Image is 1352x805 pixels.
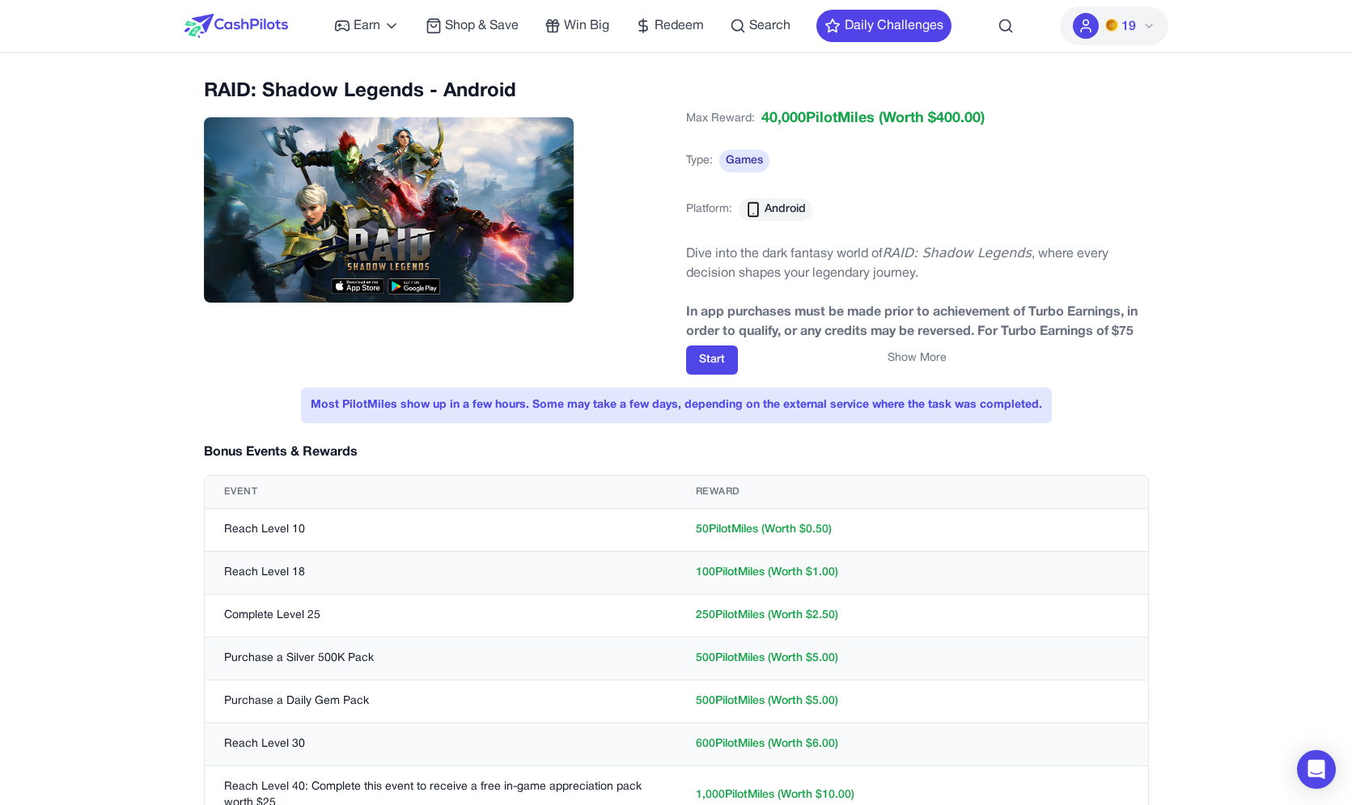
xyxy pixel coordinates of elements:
[676,552,1148,595] td: 100 PilotMiles (Worth $ 1.00 )
[765,201,806,218] span: Android
[676,680,1148,723] td: 500 PilotMiles (Worth $ 5.00 )
[301,388,1052,423] div: Most PilotMiles show up in a few hours. Some may take a few days, depending on the external servi...
[686,153,713,169] span: Type:
[205,638,676,680] td: Purchase a Silver 500K Pack
[184,14,288,38] img: CashPilots Logo
[205,595,676,638] td: Complete Level 25
[205,552,676,595] td: Reach Level 18
[204,443,358,462] h3: Bonus Events & Rewards
[545,16,609,36] a: Win Big
[719,150,769,172] span: Games
[761,108,875,130] span: 40,000 PilotMiles
[676,723,1148,766] td: 600 PilotMiles (Worth $ 6.00 )
[1105,19,1118,32] img: PMs
[749,16,790,36] span: Search
[205,723,676,766] td: Reach Level 30
[205,680,676,723] td: Purchase a Daily Gem Pack
[1060,6,1168,45] button: PMs19
[204,117,574,303] img: nRLw6yM7nDBu.webp
[354,16,380,36] span: Earn
[816,10,951,42] button: Daily Challenges
[686,244,1149,283] p: Dive into the dark fantasy world of , where every decision shapes your legendary journey.
[205,509,676,552] td: Reach Level 10
[686,108,755,130] span: Max Reward:
[676,476,1148,509] th: Reward
[655,16,704,36] span: Redeem
[676,595,1148,638] td: 250 PilotMiles (Worth $ 2.50 )
[676,638,1148,680] td: 500 PilotMiles (Worth $ 5.00 )
[686,345,738,375] button: Start
[676,509,1148,552] td: 50 PilotMiles (Worth $ 0.50 )
[635,16,704,36] a: Redeem
[564,16,609,36] span: Win Big
[1121,17,1136,36] span: 19
[445,16,519,36] span: Shop & Save
[426,16,519,36] a: Shop & Save
[730,16,790,36] a: Search
[883,245,1032,261] em: RAID: Shadow Legends
[888,350,947,366] button: Show More
[204,78,667,104] h2: RAID: Shadow Legends - Android
[875,108,985,130] span: (Worth $ 400.00 )
[205,476,676,509] th: Event
[334,16,400,36] a: Earn
[686,201,732,218] span: Platform:
[686,307,1138,396] strong: In app purchases must be made prior to achievement of Turbo Earnings, in order to qualify, or any...
[1297,750,1336,789] div: Open Intercom Messenger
